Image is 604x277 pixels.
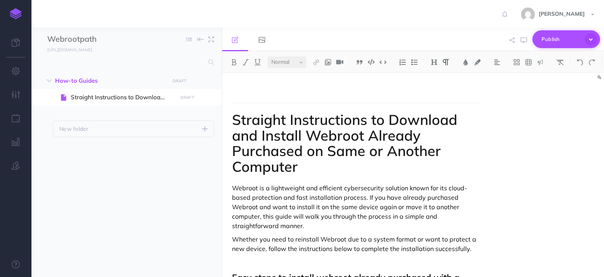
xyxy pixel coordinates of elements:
[313,59,320,65] img: Link button
[431,59,438,65] img: Headings dropdown button
[31,45,100,53] a: [URL][DOMAIN_NAME]
[47,33,140,45] input: Documentation Name
[232,183,479,231] p: Webroot is a lightweight and efficient cybersecurity solution known for its cloud-based protectio...
[494,59,501,65] img: Alignment dropdown menu button
[242,59,249,65] img: Italic button
[170,76,190,86] button: DRAFT
[471,56,483,68] button: Highlight Color
[556,59,563,65] img: Clear styles button
[442,59,449,65] img: Paragraph button
[356,59,363,65] img: Blockquote button
[588,59,595,65] img: Redo
[460,56,471,68] button: Text Color
[55,76,165,86] span: How-to Guides
[365,56,377,68] button: Code Block
[230,59,238,65] img: Bold button
[228,56,240,68] button: Bold
[537,59,544,65] img: Callout dropdown menu button
[377,56,389,68] button: Inline Code
[541,33,581,45] span: Publish
[47,55,204,69] input: Search
[232,234,479,253] p: Whether you need to reinstall Webroot due to a system format or want to protect a new device, fol...
[334,56,346,68] button: Insert Video
[10,8,22,19] img: logo-mark.svg
[511,56,523,68] button: Cards
[310,56,322,68] button: Link
[554,56,566,68] button: Clear Styles
[177,93,197,102] button: DRAFT
[523,56,534,68] button: Insert Table
[411,59,418,65] img: Unordered list button
[440,56,452,68] button: Paragraph
[428,56,440,68] button: Heading
[576,59,584,65] img: Undo
[399,59,406,65] img: Ordered list button
[532,30,600,48] button: Publish
[521,7,535,21] img: f9879123e3b99fd03a91fa418c3f8316.jpg
[252,56,263,68] button: Underline
[462,59,469,65] img: Text color button
[71,93,175,102] span: Straight Instructions to Download and Install Webroot Already Purchased on Same or Another Computer
[324,59,331,65] img: Add image button
[240,56,252,68] button: Italic
[53,121,214,137] button: New folder
[47,47,92,52] small: [URL][DOMAIN_NAME]
[474,59,481,65] img: Text background color button
[491,56,503,68] button: Alignment
[534,56,546,68] button: Insert Callout
[336,59,343,65] img: Add video button
[397,56,409,68] button: Numbered List
[574,56,586,68] button: Undo
[254,59,261,65] img: Underline button
[409,56,420,68] button: Bulleted List
[535,10,589,17] span: [PERSON_NAME]
[267,56,306,68] select: Text size
[354,56,365,68] button: Blockquote
[586,56,598,68] button: Redo
[322,56,334,68] button: Insert Image
[368,59,375,65] img: Code block button
[232,112,479,174] h1: Straight Instructions to Download and Install Webroot Already Purchased on Same or Another Computer
[180,95,194,100] small: DRAFT
[379,59,387,65] img: Inline code button
[59,125,88,133] p: New folder
[525,59,532,65] img: Create table button
[173,78,186,84] small: DRAFT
